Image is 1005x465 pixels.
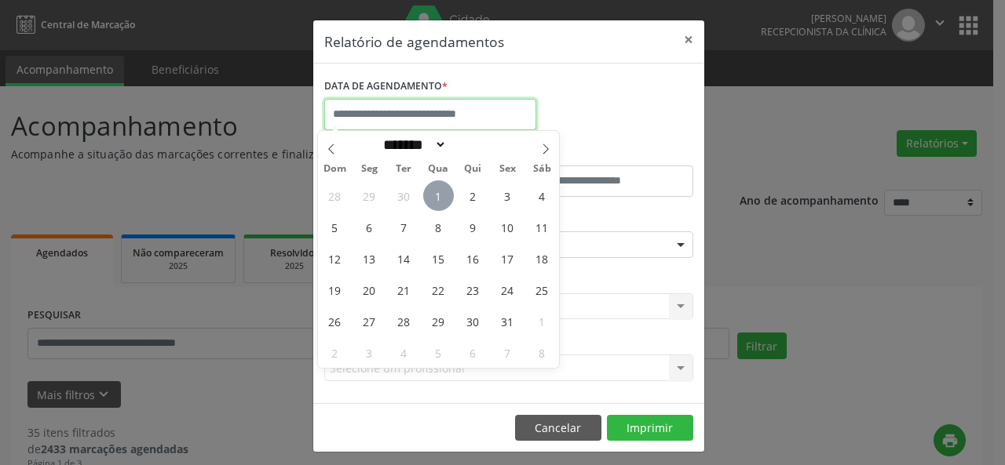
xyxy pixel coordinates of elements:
[318,164,353,174] span: Dom
[458,212,488,242] span: Outubro 9, 2025
[354,274,385,305] span: Outubro 20, 2025
[423,180,454,211] span: Outubro 1, 2025
[524,164,559,174] span: Sáb
[324,31,504,52] h5: Relatório de agendamentos
[386,164,421,174] span: Ter
[324,74,448,99] label: DATA DE AGENDAMENTO
[354,212,385,242] span: Outubro 6, 2025
[458,180,488,211] span: Outubro 2, 2025
[389,212,419,242] span: Outubro 7, 2025
[320,337,350,368] span: Novembro 2, 2025
[354,337,385,368] span: Novembro 3, 2025
[320,180,350,211] span: Setembro 28, 2025
[492,306,523,336] span: Outubro 31, 2025
[354,243,385,274] span: Outubro 13, 2025
[458,274,488,305] span: Outubro 23, 2025
[320,212,350,242] span: Outubro 5, 2025
[389,337,419,368] span: Novembro 4, 2025
[515,415,601,441] button: Cancelar
[378,136,448,153] select: Month
[490,164,524,174] span: Sex
[447,136,499,153] input: Year
[513,141,693,165] label: ATÉ
[320,306,350,336] span: Outubro 26, 2025
[492,243,523,274] span: Outubro 17, 2025
[352,164,386,174] span: Seg
[527,274,557,305] span: Outubro 25, 2025
[389,243,419,274] span: Outubro 14, 2025
[492,274,523,305] span: Outubro 24, 2025
[320,243,350,274] span: Outubro 12, 2025
[423,274,454,305] span: Outubro 22, 2025
[458,243,488,274] span: Outubro 16, 2025
[423,306,454,336] span: Outubro 29, 2025
[423,243,454,274] span: Outubro 15, 2025
[421,164,455,174] span: Qua
[455,164,490,174] span: Qui
[527,180,557,211] span: Outubro 4, 2025
[527,212,557,242] span: Outubro 11, 2025
[423,212,454,242] span: Outubro 8, 2025
[458,337,488,368] span: Novembro 6, 2025
[320,274,350,305] span: Outubro 19, 2025
[492,180,523,211] span: Outubro 3, 2025
[389,180,419,211] span: Setembro 30, 2025
[492,337,523,368] span: Novembro 7, 2025
[527,243,557,274] span: Outubro 18, 2025
[458,306,488,336] span: Outubro 30, 2025
[527,306,557,336] span: Novembro 1, 2025
[354,306,385,336] span: Outubro 27, 2025
[423,337,454,368] span: Novembro 5, 2025
[527,337,557,368] span: Novembro 8, 2025
[389,306,419,336] span: Outubro 28, 2025
[354,180,385,211] span: Setembro 29, 2025
[389,274,419,305] span: Outubro 21, 2025
[673,20,704,59] button: Close
[492,212,523,242] span: Outubro 10, 2025
[607,415,693,441] button: Imprimir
